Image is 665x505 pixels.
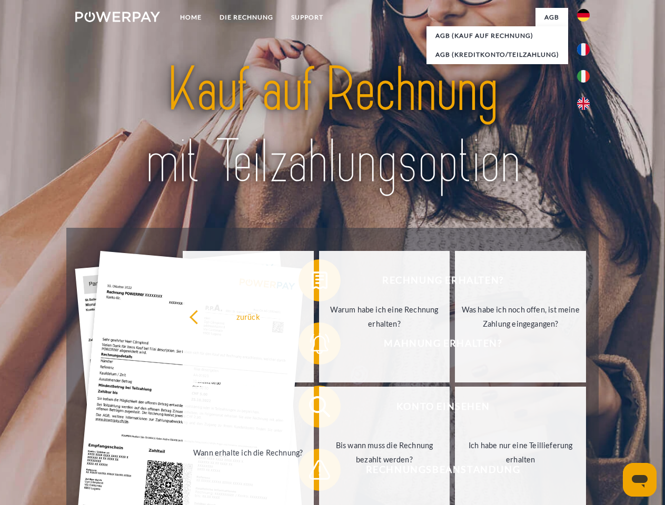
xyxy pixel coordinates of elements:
div: Was habe ich noch offen, ist meine Zahlung eingegangen? [461,302,580,331]
a: AGB (Kreditkonto/Teilzahlung) [426,45,568,64]
img: de [577,9,590,22]
img: title-powerpay_de.svg [101,50,564,201]
a: agb [535,8,568,27]
img: it [577,70,590,83]
a: Home [171,8,211,27]
a: SUPPORT [282,8,332,27]
a: DIE RECHNUNG [211,8,282,27]
div: Bis wann muss die Rechnung bezahlt werden? [325,438,444,467]
img: en [577,97,590,110]
img: logo-powerpay-white.svg [75,12,160,22]
a: AGB (Kauf auf Rechnung) [426,26,568,45]
div: zurück [189,309,307,324]
div: Warum habe ich eine Rechnung erhalten? [325,302,444,331]
img: fr [577,43,590,56]
div: Ich habe nur eine Teillieferung erhalten [461,438,580,467]
div: Wann erhalte ich die Rechnung? [189,445,307,459]
a: Was habe ich noch offen, ist meine Zahlung eingegangen? [455,251,586,382]
iframe: Schaltfläche zum Öffnen des Messaging-Fensters [623,463,657,497]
